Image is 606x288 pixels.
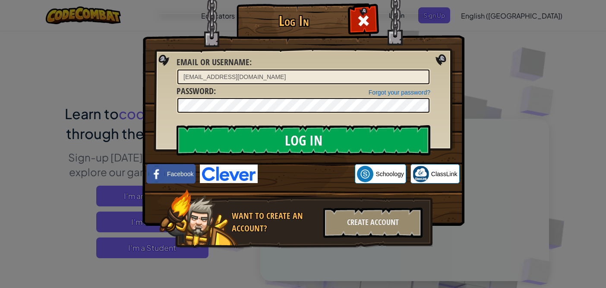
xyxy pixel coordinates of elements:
[177,85,214,97] span: Password
[232,210,318,234] div: Want to create an account?
[357,166,373,182] img: schoology.png
[258,165,355,184] iframe: Sign in with Google Button
[323,208,423,238] div: Create Account
[239,13,349,28] h1: Log In
[177,56,252,69] label: :
[177,56,249,68] span: Email or Username
[177,85,216,98] label: :
[200,165,258,183] img: clever-logo-blue.png
[148,166,165,182] img: facebook_small.png
[413,166,429,182] img: classlink-logo-small.png
[369,89,430,96] a: Forgot your password?
[167,170,193,178] span: Facebook
[431,170,458,178] span: ClassLink
[376,170,404,178] span: Schoology
[177,125,430,155] input: Log In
